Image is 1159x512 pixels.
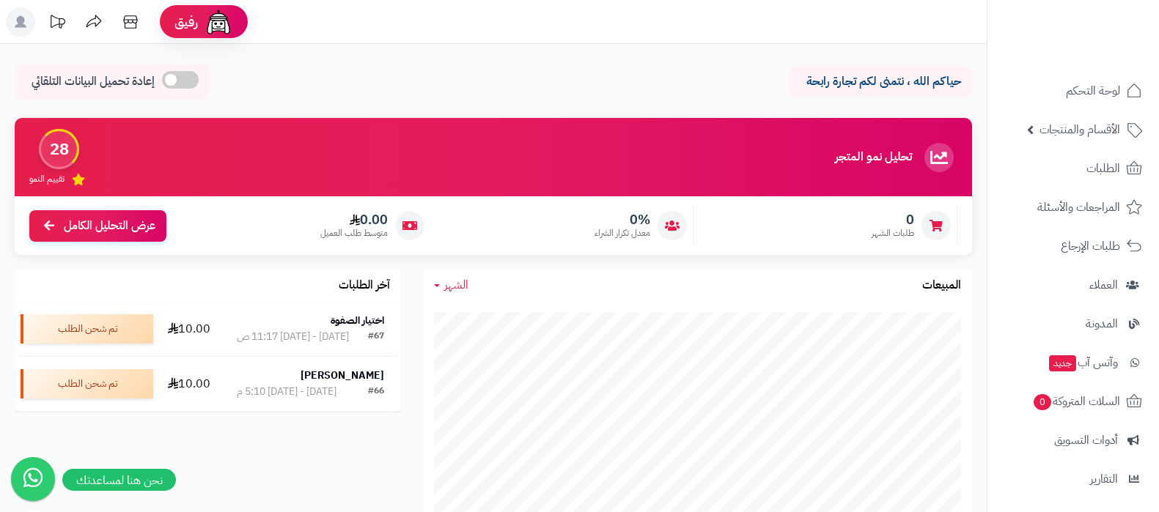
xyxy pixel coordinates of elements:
span: العملاء [1089,275,1118,295]
span: الطلبات [1086,158,1120,179]
a: أدوات التسويق [996,423,1150,458]
span: 0.00 [320,212,388,228]
span: 0 [872,212,914,228]
a: تحديثات المنصة [39,7,76,40]
div: تم شحن الطلب [21,314,153,344]
div: [DATE] - [DATE] 11:17 ص [237,330,349,344]
div: تم شحن الطلب [21,369,153,398]
a: العملاء [996,267,1150,303]
h3: المبيعات [922,279,961,292]
a: المدونة [996,306,1150,341]
span: عرض التحليل الكامل [64,218,155,234]
td: 10.00 [159,357,220,411]
div: #67 [368,330,384,344]
span: متوسط طلب العميل [320,227,388,240]
a: المراجعات والأسئلة [996,190,1150,225]
span: 0% [595,212,650,228]
div: #66 [368,385,384,399]
span: الشهر [444,276,468,294]
span: جديد [1049,355,1076,371]
span: إعادة تحميل البيانات التلقائي [32,73,155,90]
h3: آخر الطلبات [339,279,390,292]
strong: اختيار الصفوة [331,313,384,328]
a: عرض التحليل الكامل [29,210,166,242]
a: طلبات الإرجاع [996,229,1150,264]
p: حياكم الله ، نتمنى لكم تجارة رابحة [800,73,961,90]
strong: [PERSON_NAME] [301,368,384,383]
img: ai-face.png [204,7,233,37]
span: رفيق [174,13,198,31]
a: الطلبات [996,151,1150,186]
a: السلات المتروكة0 [996,384,1150,419]
img: logo-2.png [1059,41,1145,72]
td: 10.00 [159,302,220,356]
span: المدونة [1086,313,1118,334]
span: 0 [1034,394,1051,410]
span: السلات المتروكة [1032,391,1120,412]
span: معدل تكرار الشراء [595,227,650,240]
span: المراجعات والأسئلة [1037,197,1120,218]
span: الأقسام والمنتجات [1040,119,1120,140]
span: لوحة التحكم [1066,81,1120,101]
span: وآتس آب [1048,352,1118,373]
h3: تحليل نمو المتجر [835,151,912,164]
span: طلبات الإرجاع [1061,236,1120,256]
span: طلبات الشهر [872,227,914,240]
a: وآتس آبجديد [996,345,1150,380]
a: الشهر [434,277,468,294]
a: التقارير [996,461,1150,497]
span: تقييم النمو [29,173,65,185]
a: لوحة التحكم [996,73,1150,108]
span: أدوات التسويق [1054,430,1118,450]
div: [DATE] - [DATE] 5:10 م [237,385,336,399]
span: التقارير [1090,469,1118,489]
